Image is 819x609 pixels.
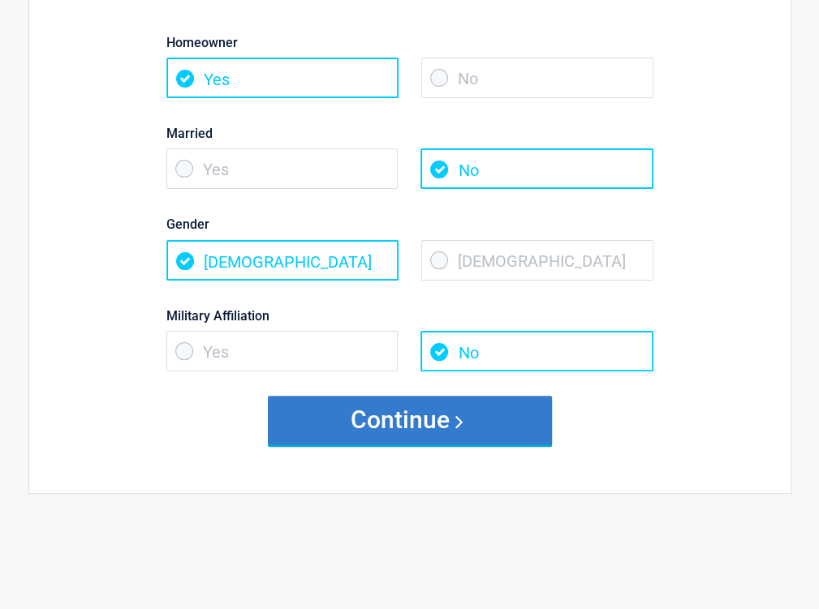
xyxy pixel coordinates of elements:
button: Continue [268,396,552,444]
span: [DEMOGRAPHIC_DATA] [421,240,653,281]
span: No [420,331,653,371]
label: Military Affiliation [166,305,653,327]
span: No [421,58,653,98]
span: No [420,148,653,189]
label: Married [166,122,653,144]
label: Gender [166,213,653,235]
span: Yes [166,331,399,371]
span: Yes [166,58,399,98]
label: Homeowner [166,32,653,54]
span: [DEMOGRAPHIC_DATA] [166,240,399,281]
span: Yes [166,148,399,189]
